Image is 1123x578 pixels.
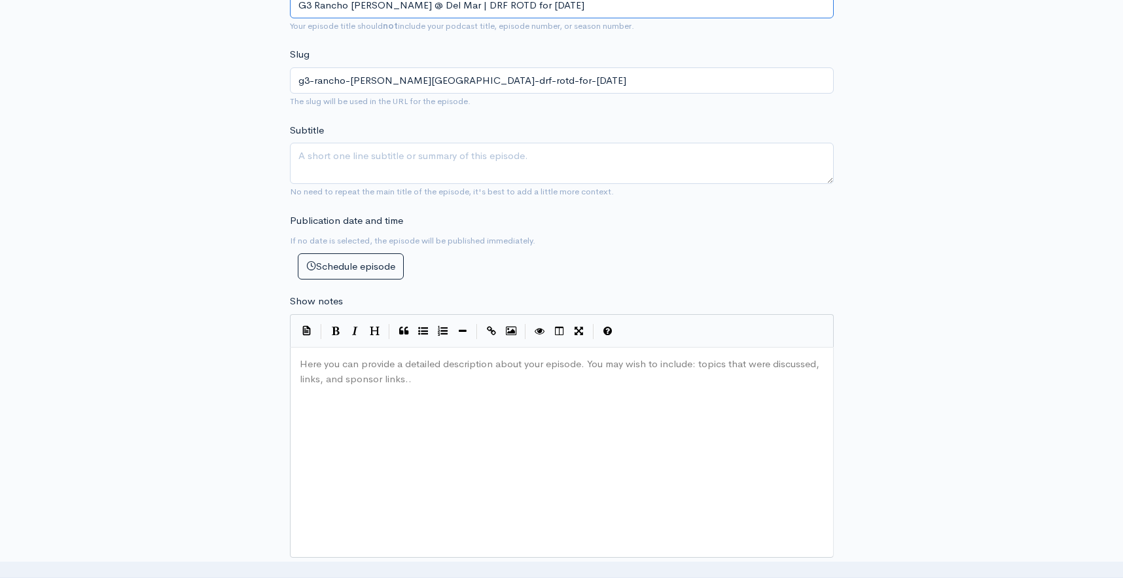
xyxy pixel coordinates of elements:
[290,123,324,138] label: Subtitle
[290,67,834,94] input: title-of-episode
[394,321,414,341] button: Quote
[501,321,521,341] button: Insert Image
[598,321,618,341] button: Markdown Guide
[365,321,385,341] button: Heading
[290,20,634,31] small: Your episode title should include your podcast title, episode number, or season number.
[530,321,550,341] button: Toggle Preview
[383,20,398,31] strong: not
[593,324,594,339] i: |
[290,96,471,107] small: The slug will be used in the URL for the episode.
[321,324,322,339] i: |
[414,321,433,341] button: Generic List
[525,324,526,339] i: |
[298,253,404,280] button: Schedule episode
[290,235,535,246] small: If no date is selected, the episode will be published immediately.
[476,324,478,339] i: |
[297,321,317,340] button: Insert Show Notes Template
[550,321,569,341] button: Toggle Side by Side
[290,213,403,228] label: Publication date and time
[290,294,343,309] label: Show notes
[569,321,589,341] button: Toggle Fullscreen
[453,321,472,341] button: Insert Horizontal Line
[290,47,310,62] label: Slug
[346,321,365,341] button: Italic
[433,321,453,341] button: Numbered List
[389,324,390,339] i: |
[326,321,346,341] button: Bold
[482,321,501,341] button: Create Link
[290,186,614,197] small: No need to repeat the main title of the episode, it's best to add a little more context.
